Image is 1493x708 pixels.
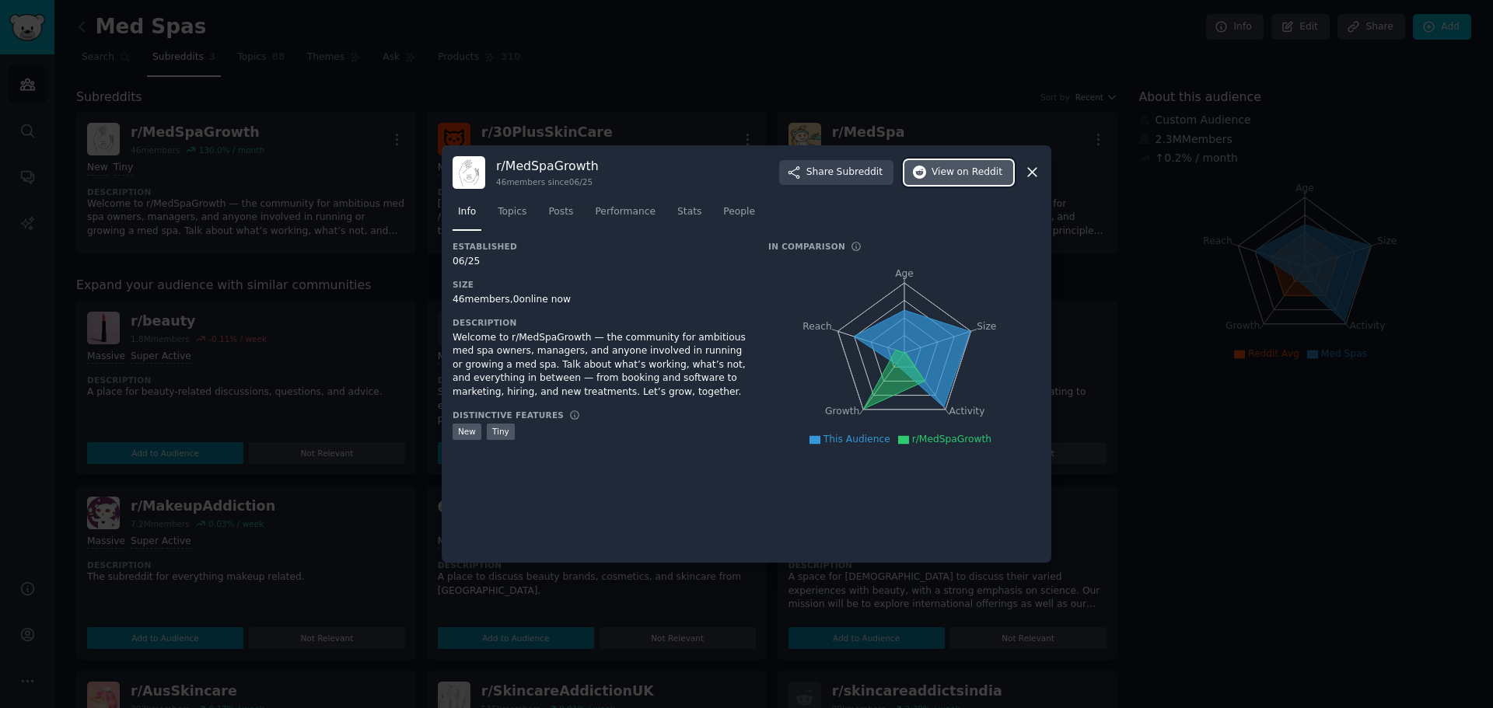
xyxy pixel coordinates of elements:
[453,200,481,232] a: Info
[825,406,859,417] tspan: Growth
[453,156,485,189] img: MedSpaGrowth
[768,241,845,252] h3: In Comparison
[453,241,746,252] h3: Established
[806,166,883,180] span: Share
[453,424,481,440] div: New
[453,279,746,290] h3: Size
[837,166,883,180] span: Subreddit
[895,268,914,279] tspan: Age
[453,410,564,420] h3: Distinctive Features
[453,331,746,399] div: Welcome to r/MedSpaGrowth — the community for ambitious med spa owners, managers, and anyone invo...
[957,166,1002,180] span: on Reddit
[595,205,656,219] span: Performance
[802,320,832,331] tspan: Reach
[672,200,707,232] a: Stats
[932,166,1002,180] span: View
[453,293,746,307] div: 46 members, 0 online now
[492,200,532,232] a: Topics
[977,320,996,331] tspan: Size
[453,317,746,328] h3: Description
[779,160,893,185] button: ShareSubreddit
[912,434,991,445] span: r/MedSpaGrowth
[589,200,661,232] a: Performance
[543,200,579,232] a: Posts
[453,255,746,269] div: 06/25
[949,406,985,417] tspan: Activity
[823,434,890,445] span: This Audience
[723,205,755,219] span: People
[548,205,573,219] span: Posts
[458,205,476,219] span: Info
[498,205,526,219] span: Topics
[496,176,599,187] div: 46 members since 06/25
[904,160,1013,185] button: Viewon Reddit
[487,424,515,440] div: Tiny
[677,205,701,219] span: Stats
[496,158,599,174] h3: r/ MedSpaGrowth
[718,200,760,232] a: People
